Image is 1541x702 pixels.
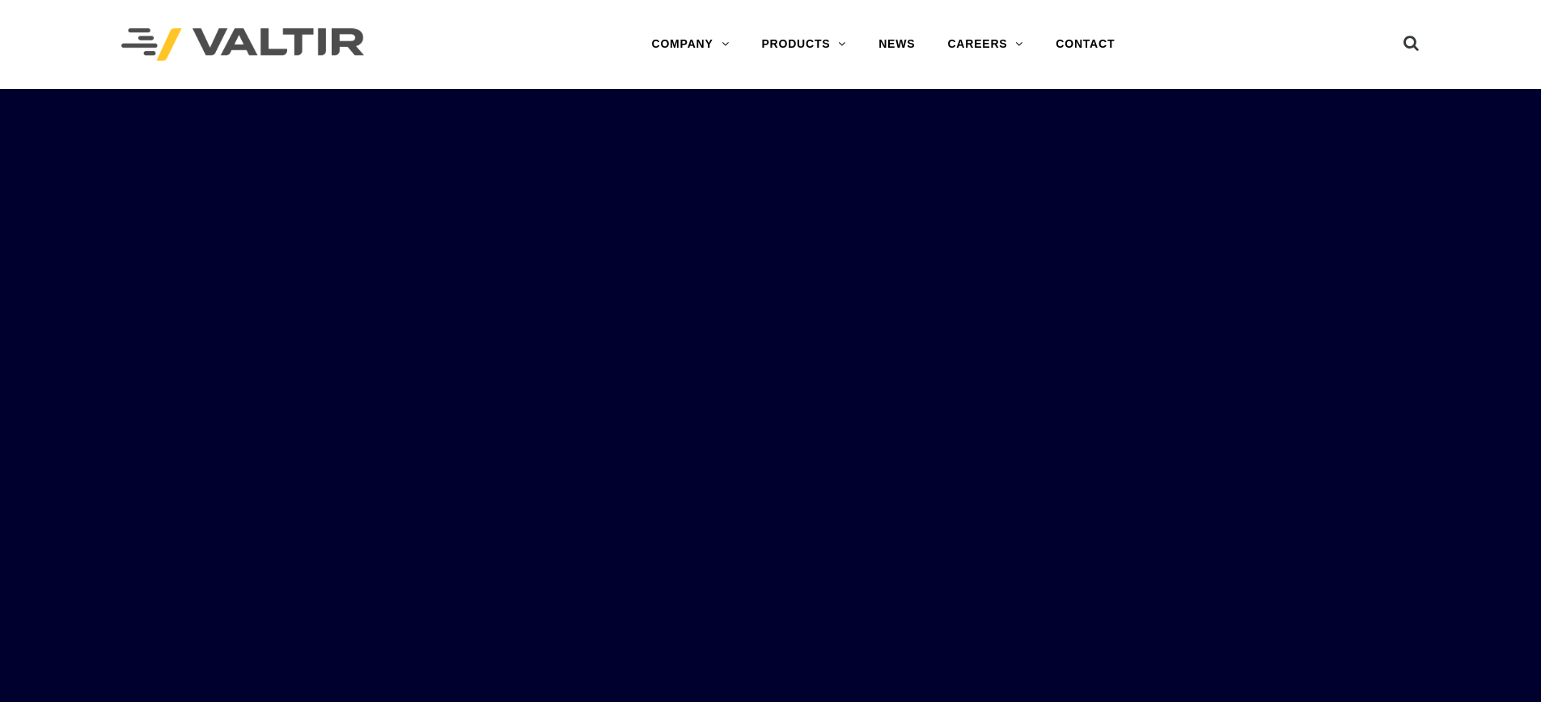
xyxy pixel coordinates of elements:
a: CONTACT [1039,28,1131,61]
img: Valtir [121,28,364,61]
a: PRODUCTS [745,28,862,61]
a: COMPANY [635,28,745,61]
a: NEWS [862,28,931,61]
a: CAREERS [931,28,1039,61]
